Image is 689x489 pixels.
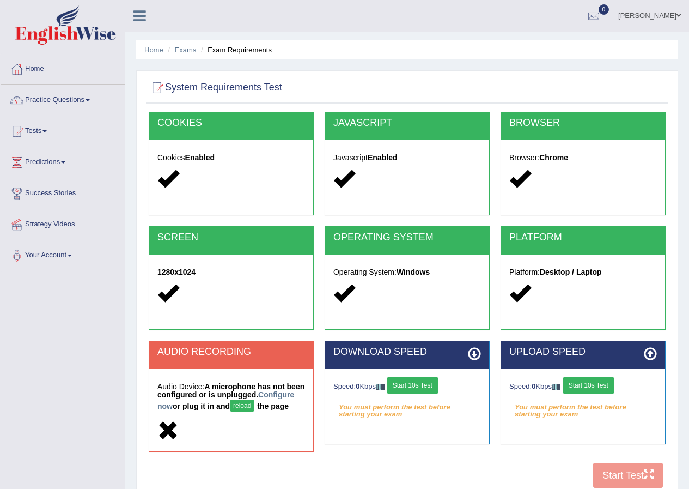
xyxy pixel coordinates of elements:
[157,154,305,162] h5: Cookies
[1,147,125,174] a: Predictions
[157,268,196,276] strong: 1280x1024
[509,154,657,162] h5: Browser:
[333,347,481,358] h2: DOWNLOAD SPEED
[1,209,125,237] a: Strategy Videos
[368,153,397,162] strong: Enabled
[356,382,359,390] strong: 0
[157,382,304,410] strong: A microphone has not been configured or is unplugged. or plug it in and the page
[509,118,657,129] h2: BROWSER
[532,382,535,390] strong: 0
[540,268,602,276] strong: Desktop / Laptop
[333,268,481,276] h5: Operating System:
[198,45,272,55] li: Exam Requirements
[157,232,305,243] h2: SCREEN
[333,118,481,129] h2: JAVASCRIPT
[157,383,305,414] h5: Audio Device:
[1,116,125,143] a: Tests
[230,400,254,412] button: reload
[1,54,125,81] a: Home
[1,85,125,112] a: Practice Questions
[387,377,438,394] button: Start 10s Test
[175,46,197,54] a: Exams
[157,118,305,129] h2: COOKIES
[333,154,481,162] h5: Javascript
[333,399,481,415] em: You must perform the test before starting your exam
[563,377,614,394] button: Start 10s Test
[376,384,385,390] img: ajax-loader-fb-connection.gif
[509,377,657,396] div: Speed: Kbps
[1,240,125,268] a: Your Account
[149,80,282,96] h2: System Requirements Test
[509,399,657,415] em: You must perform the test before starting your exam
[144,46,163,54] a: Home
[333,377,481,396] div: Speed: Kbps
[509,347,657,358] h2: UPLOAD SPEED
[1,178,125,206] a: Success Stories
[552,384,560,390] img: ajax-loader-fb-connection.gif
[157,347,305,358] h2: AUDIO RECORDING
[509,232,657,243] h2: PLATFORM
[397,268,430,276] strong: Windows
[509,268,657,276] h5: Platform:
[185,153,215,162] strong: Enabled
[539,153,568,162] strong: Chrome
[157,390,294,410] a: Configure now
[333,232,481,243] h2: OPERATING SYSTEM
[599,4,609,15] span: 0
